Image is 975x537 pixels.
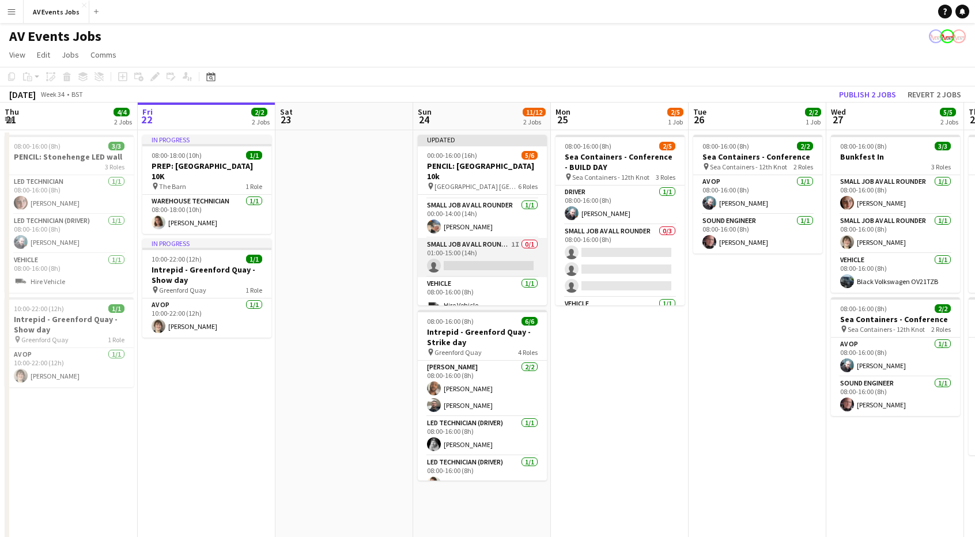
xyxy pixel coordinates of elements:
[521,151,538,160] span: 5/6
[418,277,547,316] app-card-role: Vehicle1/108:00-16:00 (8h)Hire Vehicle
[21,335,69,344] span: Greenford Quay
[86,47,121,62] a: Comms
[3,113,19,126] span: 21
[5,314,134,335] h3: Intrepid - Greenford Quay - Show day
[108,335,124,344] span: 1 Role
[554,113,570,126] span: 25
[246,255,262,263] span: 1/1
[555,297,685,336] app-card-role: Vehicle1/1
[418,238,547,277] app-card-role: Small Job AV All Rounder1I0/101:00-15:00 (14h)
[418,310,547,481] div: 08:00-16:00 (8h)6/6Intrepid - Greenford Quay - Strike day Greenford Quay4 Roles[PERSON_NAME]2/208...
[418,327,547,347] h3: Intrepid - Greenford Quay - Strike day
[418,361,547,417] app-card-role: [PERSON_NAME]2/208:00-16:00 (8h)[PERSON_NAME][PERSON_NAME]
[5,107,19,117] span: Thu
[114,108,130,116] span: 4/4
[691,113,706,126] span: 26
[278,113,293,126] span: 23
[152,151,202,160] span: 08:00-18:00 (10h)
[831,214,960,254] app-card-role: Small Job AV All Rounder1/108:00-16:00 (8h)[PERSON_NAME]
[90,50,116,60] span: Comms
[434,348,482,357] span: Greenford Quay
[831,254,960,293] app-card-role: Vehicle1/108:00-16:00 (8h)Black Volkswagen OV21TZB
[555,225,685,297] app-card-role: Small Job AV All Rounder0/308:00-16:00 (8h)
[416,113,432,126] span: 24
[418,417,547,456] app-card-role: LED Technician (Driver)1/108:00-16:00 (8h)[PERSON_NAME]
[656,173,675,181] span: 3 Roles
[659,142,675,150] span: 2/5
[848,325,925,334] span: Sea Containers - 12th Knot
[142,135,271,234] div: In progress08:00-18:00 (10h)1/1PREP: [GEOGRAPHIC_DATA] 10K The Barn1 RoleWarehouse Technician1/10...
[693,214,822,254] app-card-role: Sound Engineer1/108:00-16:00 (8h)[PERSON_NAME]
[797,142,813,150] span: 2/2
[840,304,887,313] span: 08:00-16:00 (8h)
[246,151,262,160] span: 1/1
[142,161,271,181] h3: PREP: [GEOGRAPHIC_DATA] 10K
[555,107,570,117] span: Mon
[159,286,206,294] span: Greenford Quay
[427,317,474,326] span: 08:00-16:00 (8h)
[418,135,547,144] div: Updated
[5,297,134,387] app-job-card: 10:00-22:00 (12h)1/1Intrepid - Greenford Quay - Show day Greenford Quay1 RoleAV Op1/110:00-22:00 ...
[935,304,951,313] span: 2/2
[555,135,685,305] app-job-card: 08:00-16:00 (8h)2/5Sea Containers - Conference - BUILD DAY Sea Containers - 12th Knot3 RolesDrive...
[105,162,124,171] span: 3 Roles
[114,118,132,126] div: 2 Jobs
[831,314,960,324] h3: Sea Containers - Conference
[831,377,960,416] app-card-role: Sound Engineer1/108:00-16:00 (8h)[PERSON_NAME]
[71,90,83,99] div: BST
[5,254,134,293] app-card-role: Vehicle1/108:00-16:00 (8h)Hire Vehicle
[940,108,956,116] span: 5/5
[572,173,649,181] span: Sea Containers - 12th Knot
[521,317,538,326] span: 6/6
[9,28,101,45] h1: AV Events Jobs
[555,152,685,172] h3: Sea Containers - Conference - BUILD DAY
[418,135,547,305] div: Updated00:00-16:00 (16h)5/6PENCIL: [GEOGRAPHIC_DATA] 10k [GEOGRAPHIC_DATA] [GEOGRAPHIC_DATA]6 Rol...
[831,297,960,416] app-job-card: 08:00-16:00 (8h)2/2Sea Containers - Conference Sea Containers - 12th Knot2 RolesAV Op1/108:00-16:...
[935,142,951,150] span: 3/3
[418,456,547,495] app-card-role: LED Technician (Driver)1/108:00-16:00 (8h)[PERSON_NAME]
[142,264,271,285] h3: Intrepid - Greenford Quay - Show day
[831,338,960,377] app-card-role: AV Op1/108:00-16:00 (8h)[PERSON_NAME]
[142,135,271,144] div: In progress
[903,87,966,102] button: Revert 2 jobs
[518,348,538,357] span: 4 Roles
[142,239,271,248] div: In progress
[931,325,951,334] span: 2 Roles
[831,135,960,293] div: 08:00-16:00 (8h)3/3Bunkfest In3 RolesSmall Job AV All Rounder1/108:00-16:00 (8h)[PERSON_NAME]Smal...
[831,152,960,162] h3: Bunkfest In
[159,182,186,191] span: The Barn
[418,161,547,181] h3: PENCIL: [GEOGRAPHIC_DATA] 10k
[142,298,271,338] app-card-role: AV Op1/110:00-22:00 (12h)[PERSON_NAME]
[793,162,813,171] span: 2 Roles
[108,304,124,313] span: 1/1
[693,175,822,214] app-card-role: AV Op1/108:00-16:00 (8h)[PERSON_NAME]
[5,348,134,387] app-card-role: AV Op1/110:00-22:00 (12h)[PERSON_NAME]
[668,118,683,126] div: 1 Job
[9,50,25,60] span: View
[840,142,887,150] span: 08:00-16:00 (8h)
[952,29,966,43] app-user-avatar: Liam O'Brien
[805,108,821,116] span: 2/2
[831,175,960,214] app-card-role: Small Job AV All Rounder1/108:00-16:00 (8h)[PERSON_NAME]
[667,108,683,116] span: 2/5
[152,255,202,263] span: 10:00-22:00 (12h)
[710,162,787,171] span: Sea Containers - 12th Knot
[5,214,134,254] app-card-role: LED Technician (Driver)1/108:00-16:00 (8h)[PERSON_NAME]
[142,195,271,234] app-card-role: Warehouse Technician1/108:00-18:00 (10h)[PERSON_NAME]
[38,90,67,99] span: Week 34
[523,108,546,116] span: 11/12
[142,239,271,338] app-job-card: In progress10:00-22:00 (12h)1/1Intrepid - Greenford Quay - Show day Greenford Quay1 RoleAV Op1/11...
[9,89,36,100] div: [DATE]
[5,175,134,214] app-card-role: LED Technician1/108:00-16:00 (8h)[PERSON_NAME]
[434,182,518,191] span: [GEOGRAPHIC_DATA] [GEOGRAPHIC_DATA]
[5,135,134,293] div: 08:00-16:00 (8h)3/3PENCIL: Stonehenge LED wall3 RolesLED Technician1/108:00-16:00 (8h)[PERSON_NAM...
[280,107,293,117] span: Sat
[929,29,943,43] app-user-avatar: Liam O'Brien
[32,47,55,62] a: Edit
[142,107,153,117] span: Fri
[831,107,846,117] span: Wed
